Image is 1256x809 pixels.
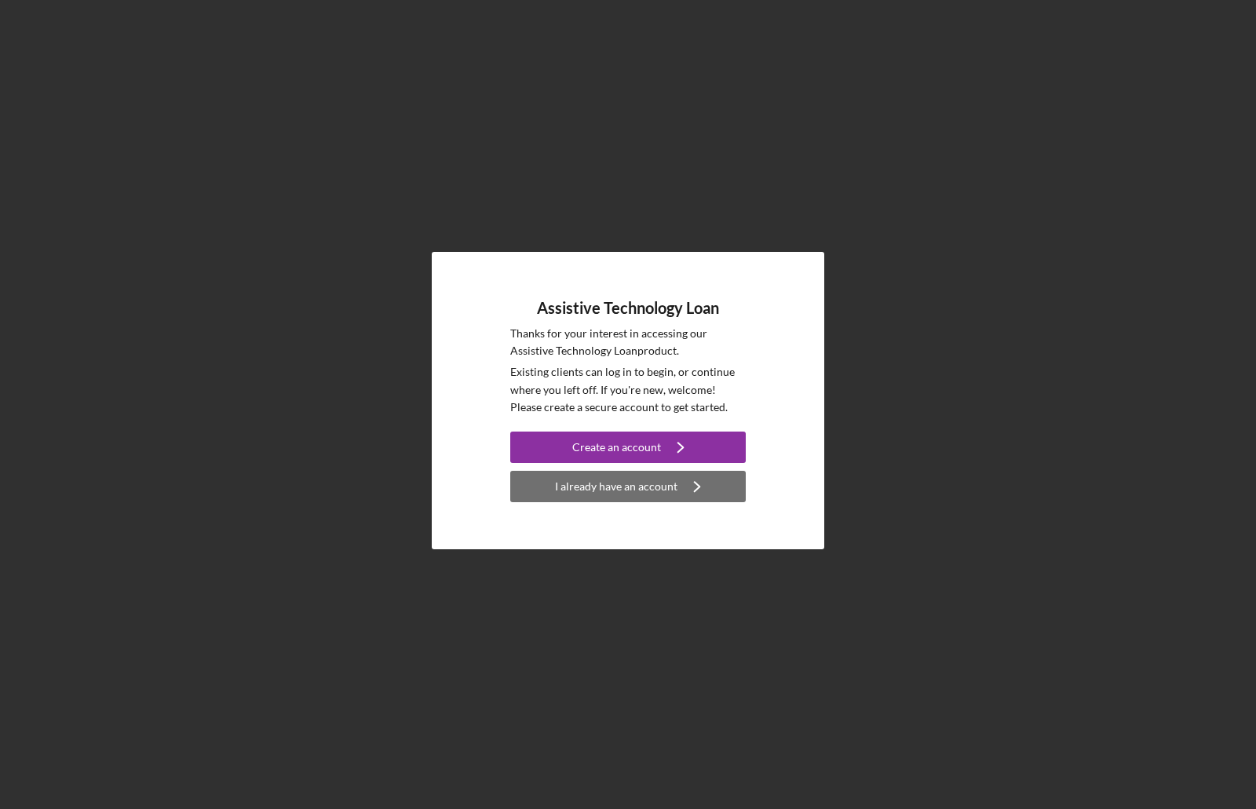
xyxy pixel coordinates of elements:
button: Create an account [510,432,746,463]
h4: Assistive Technology Loan [537,299,719,317]
div: Create an account [572,432,661,463]
p: Thanks for your interest in accessing our Assistive Technology Loan product. [510,325,746,360]
p: Existing clients can log in to begin, or continue where you left off. If you're new, welcome! Ple... [510,363,746,416]
button: I already have an account [510,471,746,502]
div: I already have an account [555,471,677,502]
a: Create an account [510,432,746,467]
